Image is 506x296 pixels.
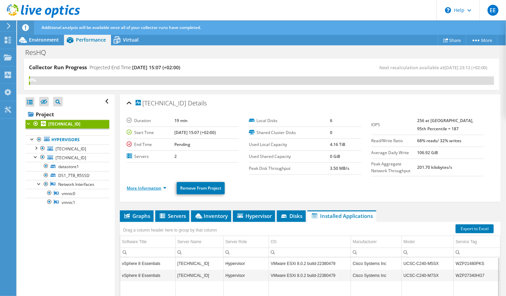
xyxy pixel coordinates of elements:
span: EE [488,5,499,16]
div: Manufacturer [353,238,377,246]
td: Column Service Tag, Filter cell [454,248,500,257]
div: OS [271,238,276,246]
span: Environment [29,36,59,43]
a: vmnic1 [26,198,109,207]
td: Column Manufacturer, Value Cisco Systems Inc [351,269,402,281]
div: 0% [29,76,30,84]
a: DS1_7TB_R5SSD [26,171,109,180]
svg: \n [445,7,451,13]
div: Service Tag [456,238,477,246]
div: Model [404,238,415,246]
a: Share [438,35,466,45]
a: Remove From Project [177,182,225,194]
label: End Time [127,141,174,148]
td: Service Tag Column [454,236,500,248]
a: Export to Excel [456,224,494,233]
a: datastore1 [26,162,109,171]
label: Shared Cluster Disks [249,129,330,136]
td: Column Server Name, Value 10.17.20.10 [175,257,223,269]
label: IOPS [371,121,417,128]
b: 68% reads/ 32% writes [417,138,461,144]
div: Server Role [225,238,247,246]
label: Local Disks [249,117,330,124]
b: 4.16 TiB [330,142,345,147]
a: More [466,35,497,45]
span: Inventory [194,212,228,219]
span: Installed Applications [311,212,373,219]
b: [DATE] 15:07 (+02:00) [174,130,216,135]
td: Column Service Tag, Value WZP21480PKS [454,257,500,269]
label: Average Daily Write [371,149,417,156]
td: Column Manufacturer, Filter cell [351,248,402,257]
div: Drag a column header here to group by that column [122,225,219,235]
span: [DATE] 15:07 (+02:00) [132,64,180,71]
td: Column Software Title, Filter cell [120,248,175,257]
td: Model Column [402,236,454,248]
label: Duration [127,117,174,124]
label: Peak Disk Throughput [249,165,330,172]
label: Start Time [127,129,174,136]
b: [TECHNICAL_ID] [48,121,80,127]
td: Column Software Title, Value vSphere 8 Essentials [120,269,175,281]
td: Column OS, Filter cell [269,248,351,257]
b: 3.50 MB/s [330,165,349,171]
b: 256 at [GEOGRAPHIC_DATA], 95th Percentile = 187 [417,118,473,132]
b: 0 [330,130,332,135]
td: OS Column [269,236,351,248]
td: Column Model, Filter cell [402,248,454,257]
span: Additional analysis will be available once all of your collector runs have completed. [42,25,201,30]
label: Used Local Capacity [249,141,330,148]
span: Graphs [123,212,150,219]
td: Column Model, Value UCSC-C240-M5SX [402,257,454,269]
b: 6 [330,118,332,123]
label: Read/Write Ratio [371,137,417,144]
span: Virtual [123,36,139,43]
span: Hypervisor [236,212,272,219]
td: Column Server Role, Value Hypervisor [224,257,269,269]
a: [TECHNICAL_ID] [26,153,109,162]
td: Column Model, Value UCSC-C240-M7SX [402,269,454,281]
span: Details [188,99,207,107]
span: [DATE] 23:12 (+02:00) [444,64,487,71]
b: 19 min [174,118,188,123]
a: Network Interfaces [26,180,109,189]
span: [TECHNICAL_ID] [136,100,186,107]
a: More Information [127,185,167,191]
td: Column Server Role, Value Hypervisor [224,269,269,281]
b: 0 GiB [330,153,340,159]
a: Hypervisors [26,135,109,144]
td: Column Software Title, Value vSphere 8 Essentials [120,257,175,269]
span: [TECHNICAL_ID] [56,155,86,161]
div: Server Name [177,238,202,246]
td: Column Server Role, Filter cell [224,248,269,257]
td: Column Manufacturer, Value Cisco Systems Inc [351,257,402,269]
b: 2 [174,153,177,159]
td: Column Server Name, Value 10.17.20.2 [175,269,223,281]
td: Server Role Column [224,236,269,248]
span: Performance [76,36,106,43]
span: [TECHNICAL_ID] [56,146,86,152]
td: Manufacturer Column [351,236,402,248]
td: Column OS, Value VMware ESXi 8.0.2 build-22380479 [269,257,351,269]
div: Software Title [122,238,147,246]
span: Disks [280,212,302,219]
td: Column Service Tag, Value WZP27340HG7 [454,269,500,281]
label: Servers [127,153,174,160]
b: 106.92 GiB [417,150,438,156]
h1: ResHQ [22,49,57,56]
span: Next recalculation available at [379,64,491,71]
td: Column OS, Value VMware ESXi 8.0.2 build-22380479 [269,269,351,281]
a: [TECHNICAL_ID] [26,120,109,129]
a: Project [26,109,109,120]
h4: Projected End Time: [90,64,180,71]
label: Used Shared Capacity [249,153,330,160]
a: vmnic0 [26,189,109,198]
td: Software Title Column [120,236,175,248]
b: Pending [174,142,190,147]
a: [TECHNICAL_ID] [26,144,109,153]
span: Servers [159,212,186,219]
td: Server Name Column [175,236,223,248]
b: 201.70 kilobytes/s [417,164,452,170]
td: Column Server Name, Filter cell [175,248,223,257]
label: Peak Aggregate Network Throughput [371,161,417,174]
